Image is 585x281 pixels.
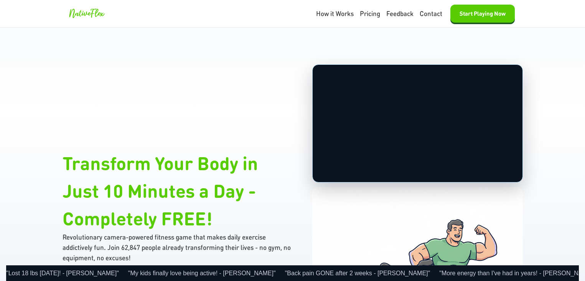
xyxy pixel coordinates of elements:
[360,9,380,19] a: Pricing
[316,9,354,19] a: How it Works
[63,149,294,232] h1: Transform Your Body in Just 10 Minutes a Day - Completely FREE!
[69,9,104,18] span: NativeFlex
[128,270,276,276] span: "My kids finally love being active! - [PERSON_NAME]"
[6,270,119,276] span: "Lost 18 lbs [DATE]! - [PERSON_NAME]"
[420,9,442,19] a: Contact
[450,5,515,23] button: Start Playing Now
[313,65,522,182] video: Your browser does not support the video tag.
[6,265,579,281] div: Social proof ticker
[285,270,430,276] span: "Back pain GONE after 2 weeks - [PERSON_NAME]"
[386,9,414,19] a: Feedback
[63,232,294,263] p: Revolutionary camera-powered fitness game that makes daily exercise addictively fun. Join 62,847 ...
